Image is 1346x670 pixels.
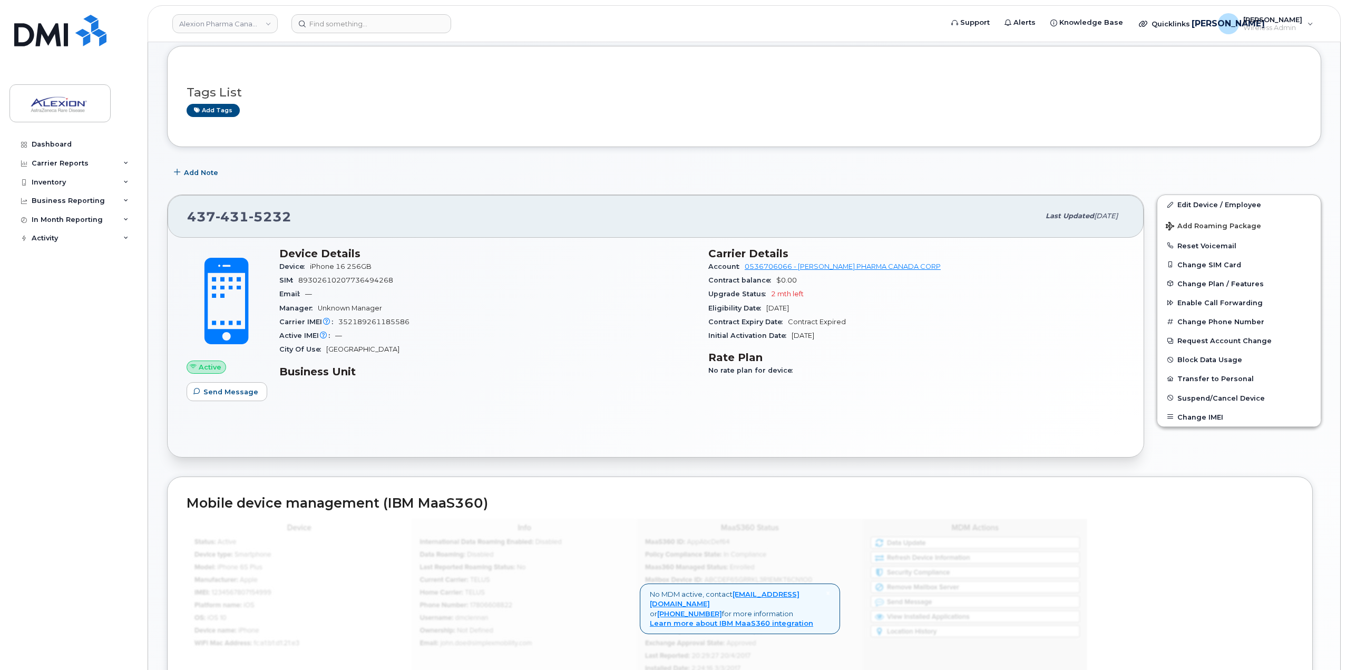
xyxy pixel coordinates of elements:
[1192,17,1265,30] span: [PERSON_NAME]
[305,290,312,298] span: —
[1013,17,1036,28] span: Alerts
[279,365,696,378] h3: Business Unit
[184,168,218,178] span: Add Note
[708,351,1125,364] h3: Rate Plan
[1157,312,1321,331] button: Change Phone Number
[187,209,291,225] span: 437
[279,276,298,284] span: SIM
[650,619,813,627] a: Learn more about IBM MaaS360 integration
[1157,215,1321,236] button: Add Roaming Package
[249,209,291,225] span: 5232
[291,14,451,33] input: Find something...
[788,318,846,326] span: Contract Expired
[776,276,797,284] span: $0.00
[203,387,258,397] span: Send Message
[766,304,789,312] span: [DATE]
[279,263,310,270] span: Device
[1177,279,1264,287] span: Change Plan / Features
[771,290,804,298] span: 2 mth left
[279,318,338,326] span: Carrier IMEI
[1177,394,1265,402] span: Suspend/Cancel Device
[326,345,399,353] span: [GEOGRAPHIC_DATA]
[708,366,798,374] span: No rate plan for device
[1094,212,1118,220] span: [DATE]
[187,86,1302,99] h3: Tags List
[1166,222,1261,232] span: Add Roaming Package
[338,318,409,326] span: 352189261185586
[1157,195,1321,214] a: Edit Device / Employee
[708,332,792,339] span: Initial Activation Date
[708,290,771,298] span: Upgrade Status
[1059,17,1123,28] span: Knowledge Base
[708,318,788,326] span: Contract Expiry Date
[298,276,393,284] span: 89302610207736494268
[1211,13,1321,34] div: Jamal Abdi
[1043,12,1130,33] a: Knowledge Base
[1243,24,1302,32] span: Wireless Admin
[1157,236,1321,255] button: Reset Voicemail
[708,247,1125,260] h3: Carrier Details
[167,163,227,182] button: Add Note
[1157,389,1321,407] button: Suspend/Cancel Device
[708,304,766,312] span: Eligibility Date
[310,263,372,270] span: iPhone 16 256GB
[708,263,745,270] span: Account
[792,332,814,339] span: [DATE]
[1157,369,1321,388] button: Transfer to Personal
[1046,212,1094,220] span: Last updated
[187,104,240,117] a: Add tags
[657,609,722,618] a: [PHONE_NUMBER]
[318,304,382,312] span: Unknown Manager
[1157,407,1321,426] button: Change IMEI
[1157,293,1321,312] button: Enable Call Forwarding
[1152,20,1190,28] span: Quicklinks
[279,290,305,298] span: Email
[216,209,249,225] span: 431
[640,584,840,634] div: No MDM active, contact or for more information
[279,304,318,312] span: Manager
[1177,299,1263,307] span: Enable Call Forwarding
[279,247,696,260] h3: Device Details
[826,589,830,597] a: Close
[279,345,326,353] span: City Of Use
[1157,331,1321,350] button: Request Account Change
[199,362,221,372] span: Active
[944,12,997,33] a: Support
[1243,15,1302,24] span: [PERSON_NAME]
[187,382,267,401] button: Send Message
[826,588,830,598] span: ×
[187,496,1293,511] h2: Mobile device management (IBM MaaS360)
[745,263,941,270] a: 0536706066 - [PERSON_NAME] PHARMA CANADA CORP
[1157,255,1321,274] button: Change SIM Card
[997,12,1043,33] a: Alerts
[1157,350,1321,369] button: Block Data Usage
[279,332,335,339] span: Active IMEI
[708,276,776,284] span: Contract balance
[1157,274,1321,293] button: Change Plan / Features
[960,17,990,28] span: Support
[172,14,278,33] a: Alexion Pharma Canada Corp
[1132,13,1208,34] div: Quicklinks
[335,332,342,339] span: —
